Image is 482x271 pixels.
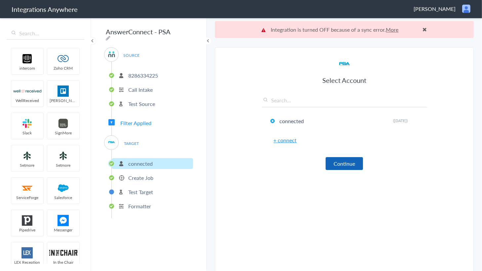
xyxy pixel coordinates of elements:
span: Setmore [11,162,43,168]
img: zoho-logo.svg [49,53,77,64]
img: setmoreNew.jpg [13,150,41,161]
span: [PERSON_NAME] [414,5,456,13]
a: More [386,26,399,33]
span: ([DATE]) [393,118,408,123]
img: user.png [462,5,470,13]
p: Create Job [128,174,153,182]
input: Search... [262,96,427,107]
p: 8286334225 [128,72,158,79]
span: Slack [11,130,43,136]
img: answerconnect-logo.svg [107,50,116,58]
img: FBM.png [49,215,77,226]
img: wr-logo.svg [13,85,41,97]
p: Integration is turned OFF because of a sync error. [262,26,427,33]
span: Zoho CRM [47,65,79,71]
img: lex-app-logo.svg [13,247,41,258]
span: [PERSON_NAME] [47,98,79,103]
p: Test Source [128,100,155,108]
span: WellReceived [11,98,43,103]
span: SOURCE [119,51,144,60]
img: setmoreNew.jpg [49,150,77,161]
span: Setmore [47,162,79,168]
span: Salesforce [47,195,79,200]
img: salesforce-logo.svg [49,183,77,194]
span: ServiceForge [11,195,43,200]
p: Test Target [128,188,153,196]
span: In the Chair [47,259,79,265]
button: Continue [326,157,363,170]
h3: Select Account [262,76,427,85]
p: Call Intake [128,86,153,93]
span: Messenger [47,227,79,233]
span: TARGET [119,139,144,148]
img: signmore-logo.png [49,118,77,129]
img: inch-logo.svg [49,247,77,258]
span: intercom [11,65,43,71]
p: connected [128,160,153,167]
img: trello.png [49,85,77,97]
img: serviceforge-icon.png [13,183,41,194]
span: LEX Reception [11,259,43,265]
img: psa-logo.svg [107,138,116,147]
span: SignMore [47,130,79,136]
span: Pipedrive [11,227,43,233]
p: Formatter [128,202,151,210]
img: psa-logo.svg [338,57,351,71]
input: Search... [7,27,84,40]
span: Filter Applied [120,119,151,127]
img: intercom-logo.svg [13,53,41,64]
a: + connect [274,136,297,144]
img: slack-logo.svg [13,118,41,129]
h1: Integrations Anywhere [12,5,78,14]
img: pipedrive.png [13,215,41,226]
